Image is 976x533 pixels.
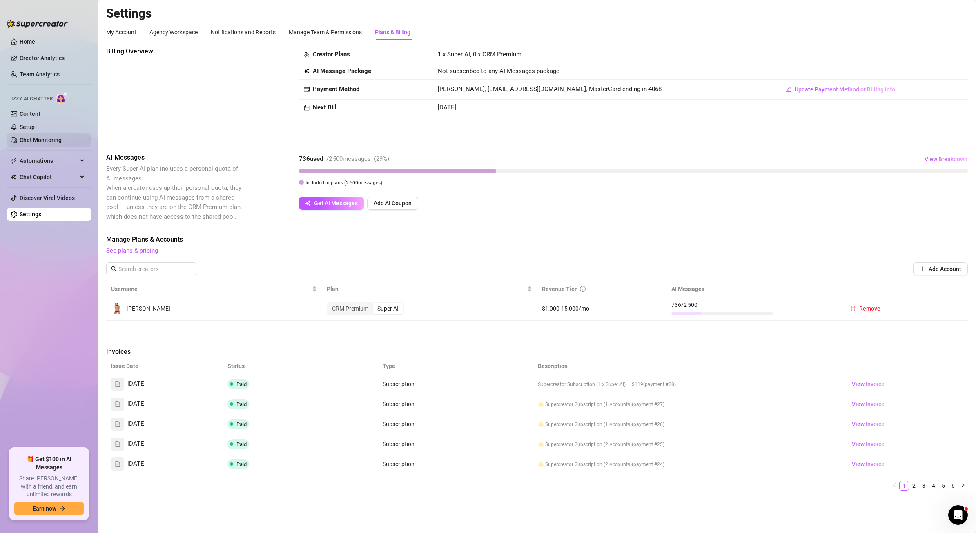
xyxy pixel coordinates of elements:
[958,481,968,491] button: right
[7,20,68,28] img: logo-BBDzfeDw.svg
[438,67,559,76] span: Not subscribed to any AI Messages package
[383,381,414,387] span: Subscription
[949,481,958,490] a: 6
[900,481,909,490] a: 1
[849,419,888,429] a: View Invoice
[11,158,17,164] span: thunderbolt
[374,200,412,207] span: Add AI Coupon
[299,197,364,210] button: Get AI Messages
[920,266,925,272] span: plus
[313,85,359,93] strong: Payment Method
[671,300,834,309] span: 736 / 2 500
[889,481,899,491] button: left
[20,38,35,45] a: Home
[127,419,146,429] span: [DATE]
[913,262,968,275] button: Add Account
[56,92,69,104] img: AI Chatter
[537,297,666,321] td: $1,000-15,000/mo
[327,302,404,315] div: segmented control
[929,481,938,490] a: 4
[852,420,885,429] span: View Invoice
[313,67,371,75] strong: AI Message Package
[14,455,84,471] span: 🎁 Get $100 in AI Messages
[383,421,414,427] span: Subscription
[106,153,243,162] span: AI Messages
[106,281,322,297] th: Username
[580,286,586,292] span: info-circle
[111,303,123,314] img: Tiffany
[299,155,323,162] strong: 736 used
[127,305,170,312] span: [PERSON_NAME]
[632,462,664,467] span: (payment #24)
[919,481,929,491] li: 3
[925,156,967,162] span: View Breakdown
[106,165,242,220] span: Every Super AI plan includes a personal quota of AI messages. When a creator uses up their person...
[20,211,41,218] a: Settings
[533,358,843,374] th: Description
[849,379,888,389] a: View Invoice
[14,502,84,515] button: Earn nowarrow-right
[115,381,120,387] span: file-text
[314,200,358,207] span: Get AI Messages
[899,481,909,491] li: 1
[11,174,16,180] img: Chat Copilot
[305,180,382,186] span: Included in plans ( 2 500 messages)
[313,51,350,58] strong: Creator Plans
[850,306,856,311] span: delete
[367,197,418,210] button: Add AI Coupon
[383,401,414,407] span: Subscription
[20,154,78,167] span: Automations
[20,137,62,143] a: Chat Monitoring
[632,442,664,447] span: (payment #25)
[892,483,897,488] span: left
[383,461,414,467] span: Subscription
[383,441,414,447] span: Subscription
[236,461,247,467] span: Paid
[322,281,537,297] th: Plan
[327,284,526,293] span: Plan
[542,286,577,292] span: Revenue Tier
[106,235,968,244] span: Manage Plans & Accounts
[223,358,378,374] th: Status
[538,402,632,407] span: 🌟 Supercreator Subscription (1 Accounts)
[115,461,120,467] span: file-text
[374,155,389,162] span: ( 29 %)
[304,87,310,92] span: credit-card
[438,104,456,111] span: [DATE]
[938,481,948,491] li: 5
[939,481,948,490] a: 5
[924,153,968,166] button: View Breakdown
[919,481,928,490] a: 3
[909,481,919,491] li: 2
[106,6,968,21] h2: Settings
[20,51,85,64] a: Creator Analytics
[632,422,664,427] span: (payment #26)
[852,440,885,449] span: View Invoice
[849,439,888,449] a: View Invoice
[236,381,247,387] span: Paid
[60,506,65,511] span: arrow-right
[538,382,643,387] span: Supercreator Subscription (1 x Super AI) — $119
[378,358,455,374] th: Type
[889,481,899,491] li: Previous Page
[14,475,84,499] span: Share [PERSON_NAME] with a friend, and earn unlimited rewards
[373,303,403,314] div: Super AI
[127,399,146,409] span: [DATE]
[115,401,120,407] span: file-text
[236,421,247,427] span: Paid
[538,422,632,427] span: 🌟 Supercreator Subscription (1 Accounts)
[289,28,362,37] div: Manage Team & Permissions
[859,305,880,312] span: Remove
[20,111,40,117] a: Content
[106,47,243,56] span: Billing Overview
[149,28,198,37] div: Agency Workspace
[960,483,965,488] span: right
[20,195,75,201] a: Discover Viral Videos
[106,28,136,37] div: My Account
[844,302,887,315] button: Remove
[929,266,961,272] span: Add Account
[304,105,310,111] span: calendar
[111,284,310,293] span: Username
[11,95,53,103] span: Izzy AI Chatter
[958,481,968,491] li: Next Page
